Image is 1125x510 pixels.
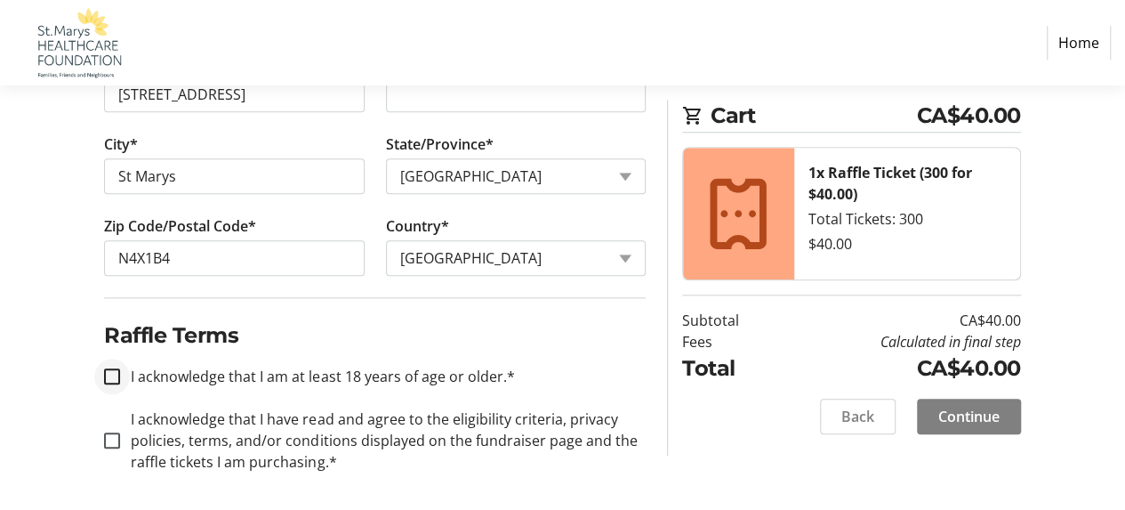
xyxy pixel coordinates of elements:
div: $40.00 [808,233,1006,255]
input: Address [104,77,364,112]
span: Back [841,406,874,427]
label: Zip Code/Postal Code* [104,215,256,237]
div: Total Tickets: 300 [808,208,1006,230]
label: City* [104,134,138,155]
label: I acknowledge that I am at least 18 years of age or older.* [120,366,514,387]
input: City [104,158,364,194]
img: St. Marys Healthcare Foundation's Logo [14,7,141,78]
label: I acknowledge that I have read and agree to the eligibility criteria, privacy policies, terms, an... [120,409,646,473]
label: Country* [386,215,449,237]
h2: Raffle Terms [104,320,646,352]
td: Subtotal [682,310,780,331]
label: State/Province* [386,134,494,155]
span: CA$40.00 [917,100,1021,132]
strong: 1x Raffle Ticket (300 for $40.00) [808,163,972,204]
a: Home [1047,26,1111,60]
button: Back [820,399,896,434]
td: Total [682,352,780,385]
button: Continue [917,399,1021,434]
td: CA$40.00 [780,310,1021,331]
td: Calculated in final step [780,331,1021,352]
input: Zip or Postal Code [104,240,364,276]
span: Cart [711,100,917,132]
td: Fees [682,331,780,352]
span: Continue [938,406,1000,427]
td: CA$40.00 [780,352,1021,385]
